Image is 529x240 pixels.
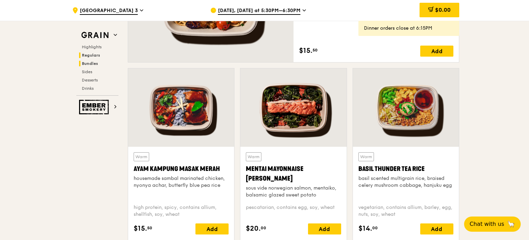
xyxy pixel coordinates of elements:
div: Add [195,223,229,234]
img: Grain web logo [79,29,111,41]
div: pescatarian, contains egg, soy, wheat [246,204,341,218]
div: high protein, spicy, contains allium, shellfish, soy, wheat [134,204,229,218]
span: Regulars [82,53,100,58]
div: Warm [358,152,374,161]
button: Chat with us🦙 [464,217,521,232]
span: $0.00 [435,7,451,13]
div: housemade sambal marinated chicken, nyonya achar, butterfly blue pea rice [134,175,229,189]
div: sous vide norwegian salmon, mentaiko, balsamic glazed sweet potato [246,185,341,199]
span: Sides [82,69,92,74]
div: Add [308,223,341,234]
span: 00 [372,225,378,231]
div: Warm [134,152,149,161]
div: basil scented multigrain rice, braised celery mushroom cabbage, hanjuku egg [358,175,453,189]
span: $15. [134,223,147,234]
span: $20. [246,223,261,234]
span: Chat with us [470,220,504,228]
span: Desserts [82,78,98,83]
span: [GEOGRAPHIC_DATA] 3 [80,7,138,15]
div: Mentai Mayonnaise [PERSON_NAME] [246,164,341,183]
div: Warm [246,152,261,161]
div: Add [420,223,453,234]
span: Highlights [82,45,102,49]
div: Dinner orders close at 6:15PM [364,25,454,32]
span: $14. [358,223,372,234]
div: vegetarian, contains allium, barley, egg, nuts, soy, wheat [358,204,453,218]
div: Add [420,46,453,57]
div: Basil Thunder Tea Rice [358,164,453,174]
span: $15. [299,46,312,56]
span: 🦙 [507,220,515,228]
span: 50 [312,47,318,53]
span: Bundles [82,61,98,66]
img: Ember Smokery web logo [79,100,111,114]
span: [DATE], [DATE] at 5:30PM–6:30PM [218,7,300,15]
span: 50 [147,225,152,231]
span: Drinks [82,86,94,91]
div: Ayam Kampung Masak Merah [134,164,229,174]
span: 00 [261,225,266,231]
